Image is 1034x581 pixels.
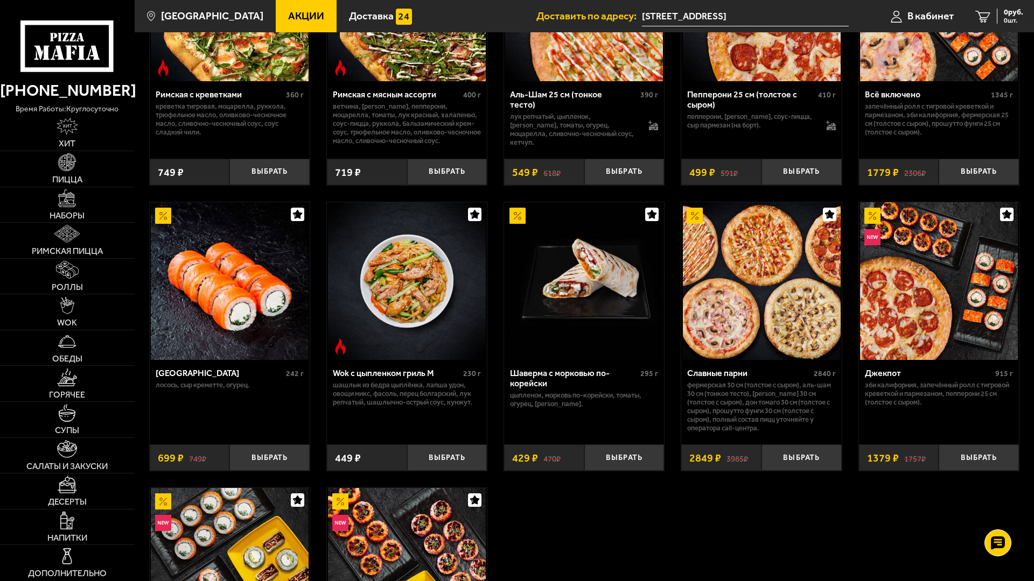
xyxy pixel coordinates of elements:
span: 549 ₽ [512,167,538,178]
p: креветка тигровая, моцарелла, руккола, трюфельное масло, оливково-чесночное масло, сливочно-чесно... [156,102,304,137]
span: Доставка [349,11,394,21]
span: [GEOGRAPHIC_DATA] [161,11,263,21]
img: Акционный [687,208,703,224]
img: Джекпот [860,202,1018,360]
span: 2840 г [814,369,836,378]
span: 410 г [818,90,836,100]
s: 749 ₽ [189,452,206,463]
p: Фермерская 30 см (толстое с сыром), Аль-Шам 30 см (тонкое тесто), [PERSON_NAME] 30 см (толстое с ... [687,381,835,433]
span: Салаты и закуски [26,462,108,471]
div: Славные парни [687,368,811,378]
span: Роллы [52,283,83,292]
span: 230 г [463,369,481,378]
button: Выбрать [761,444,842,471]
span: Десерты [48,498,87,506]
img: Акционный [155,208,171,224]
img: Славные парни [683,202,841,360]
span: Пицца [52,175,82,184]
button: Выбрать [229,444,310,471]
s: 1757 ₽ [904,452,926,463]
input: Ваш адрес доставки [642,6,849,26]
img: 15daf4d41897b9f0e9f617042186c801.svg [396,9,412,25]
span: 699 ₽ [158,452,184,463]
p: шашлык из бедра цыплёнка, лапша удон, овощи микс, фасоль, перец болгарский, лук репчатый, шашлычн... [333,381,481,407]
span: Хит [59,139,75,148]
div: Аль-Шам 25 см (тонкое тесто) [510,89,638,110]
span: WOK [57,318,77,327]
a: АкционныйСлавные парни [681,202,841,360]
img: Акционный [155,493,171,509]
button: Выбрать [229,159,310,185]
img: Акционный [332,493,348,509]
button: Выбрать [761,159,842,185]
img: Акционный [864,208,881,224]
span: 360 г [286,90,304,100]
span: Обеды [52,355,82,363]
button: Выбрать [584,159,665,185]
div: Джекпот [865,368,993,378]
img: Острое блюдо [332,60,348,76]
span: 449 ₽ [335,452,361,463]
span: Римская пицца [32,247,103,256]
p: лук репчатый, цыпленок, [PERSON_NAME], томаты, огурец, моцарелла, сливочно-чесночный соус, кетчуп. [510,112,638,147]
span: 499 ₽ [689,167,715,178]
s: 618 ₽ [543,167,561,178]
span: Наборы [50,211,85,220]
p: лосось, Сыр креметте, огурец. [156,381,304,389]
span: 1779 ₽ [867,167,899,178]
span: 242 г [286,369,304,378]
img: Филадельфия [151,202,309,360]
a: АкционныйФиладельфия [150,202,310,360]
a: Острое блюдоWok с цыпленком гриль M [327,202,487,360]
s: 591 ₽ [721,167,738,178]
p: цыпленок, морковь по-корейски, томаты, огурец, [PERSON_NAME]. [510,391,658,408]
img: Wok с цыпленком гриль M [328,202,486,360]
s: 470 ₽ [543,452,561,463]
s: 2306 ₽ [904,167,926,178]
span: 1379 ₽ [867,452,899,463]
img: Новинка [332,515,348,531]
span: Доставить по адресу: [536,11,642,21]
div: [GEOGRAPHIC_DATA] [156,368,283,378]
p: ветчина, [PERSON_NAME], пепперони, моцарелла, томаты, лук красный, халапеньо, соус-пицца, руккола... [333,102,481,145]
span: 390 г [640,90,658,100]
span: В кабинет [907,11,954,21]
p: пепперони, [PERSON_NAME], соус-пицца, сыр пармезан (на борт). [687,112,815,130]
img: Новинка [864,229,881,245]
img: Акционный [509,208,526,224]
span: 400 г [463,90,481,100]
button: Выбрать [584,444,665,471]
button: Выбрать [939,159,1019,185]
div: Римская с креветками [156,89,283,100]
span: 0 руб. [1004,9,1023,16]
span: 915 г [995,369,1013,378]
p: Запечённый ролл с тигровой креветкой и пармезаном, Эби Калифорния, Фермерская 25 см (толстое с сы... [865,102,1013,137]
a: АкционныйШаверма с морковью по-корейски [504,202,664,360]
span: 719 ₽ [335,167,361,178]
a: АкционныйНовинкаДжекпот [859,202,1019,360]
button: Выбрать [407,444,487,471]
s: 3985 ₽ [726,452,748,463]
button: Выбрать [407,159,487,185]
div: Пепперони 25 см (толстое с сыром) [687,89,815,110]
img: Острое блюдо [155,60,171,76]
span: 749 ₽ [158,167,184,178]
div: Всё включено [865,89,988,100]
div: Wok с цыпленком гриль M [333,368,460,378]
span: 0 шт. [1004,17,1023,24]
span: Супы [55,426,79,435]
img: Шаверма с морковью по-корейски [505,202,663,360]
span: 429 ₽ [512,452,538,463]
span: Дополнительно [28,569,107,578]
span: 1345 г [991,90,1013,100]
div: Шаверма с морковью по-корейски [510,368,638,388]
span: Напитки [47,534,87,542]
div: Римская с мясным ассорти [333,89,460,100]
span: Горячее [49,391,85,399]
span: 295 г [640,369,658,378]
span: Акции [288,11,324,21]
span: 2849 ₽ [689,452,721,463]
button: Выбрать [939,444,1019,471]
img: Новинка [155,515,171,531]
p: Эби Калифорния, Запечённый ролл с тигровой креветкой и пармезаном, Пепперони 25 см (толстое с сыр... [865,381,1013,407]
